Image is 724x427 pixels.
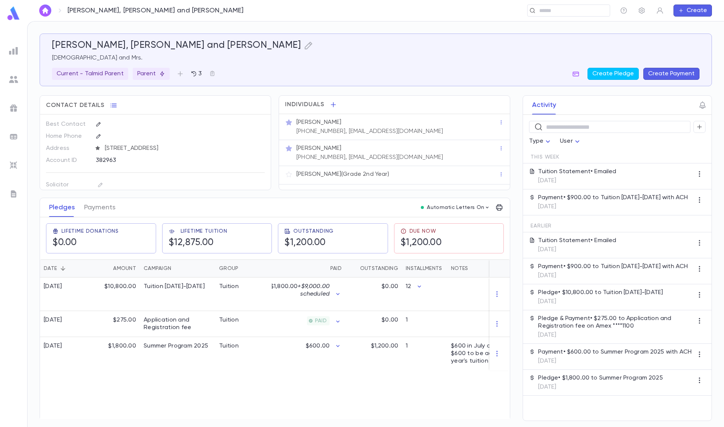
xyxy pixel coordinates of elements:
div: Campaign [140,259,215,278]
div: $1,800.00 [91,337,140,371]
div: Tuition [219,283,239,290]
img: batches_grey.339ca447c9d9533ef1741baa751efc33.svg [9,132,18,141]
button: 3 [186,68,206,80]
button: Sort [57,262,69,274]
p: [DATE] [538,383,663,391]
div: Summer Program 2025 [144,342,208,350]
p: [PERSON_NAME] [296,119,341,126]
button: Create Pledge [587,68,639,80]
div: Amount [113,259,136,278]
h5: $12,875.00 [169,237,214,249]
p: [PHONE_NUMBER], [EMAIL_ADDRESS][DOMAIN_NAME] [296,128,443,135]
p: Solicitor [46,179,89,191]
button: Activity [532,96,556,114]
img: imports_grey.530a8a0e642e233f2baf0ef88e8c9fcb.svg [9,161,18,170]
p: $600.00 [306,342,330,350]
p: [PHONE_NUMBER], [EMAIL_ADDRESS][DOMAIN_NAME] [296,154,443,161]
span: Type [529,138,543,144]
div: Current - Talmid Parent [52,68,128,80]
p: Account ID [46,154,89,166]
p: Current - Talmid Parent [57,70,124,78]
p: Automatic Letters On [427,204,484,210]
div: Installments [406,259,442,278]
span: PAID [312,318,330,324]
p: [PERSON_NAME] (Grade 2nd Year) [296,171,389,178]
div: 1 [402,337,447,371]
p: [DEMOGRAPHIC_DATA] and Mrs. [52,54,699,62]
div: $275.00 [91,311,140,337]
span: + $9,000.00 scheduled [298,284,330,297]
div: Tuition [219,342,239,350]
button: Create [673,5,712,17]
div: 1 [402,311,447,337]
span: [STREET_ADDRESS] [102,145,265,152]
div: Amount [91,259,140,278]
img: home_white.a664292cf8c1dea59945f0da9f25487c.svg [41,8,50,14]
p: [DATE] [538,298,663,305]
div: Parent [133,68,170,80]
div: Group [215,259,272,278]
div: Outstanding [360,259,398,278]
div: Outstanding [345,259,402,278]
h5: [PERSON_NAME], [PERSON_NAME] and [PERSON_NAME] [52,40,301,51]
img: logo [6,6,21,21]
span: Lifetime Tuition [181,228,227,234]
p: $0.00 [382,283,398,290]
button: Payments [84,198,115,217]
p: Best Contact [46,118,89,130]
p: [PERSON_NAME], [PERSON_NAME] and [PERSON_NAME] [67,6,244,15]
button: Create Payment [643,68,699,80]
p: [DATE] [538,203,688,210]
p: Payment • $600.00 to Summer Program 2025 with ACH [538,348,692,356]
div: Date [44,259,57,278]
div: 382963 [96,154,227,166]
p: Address [46,142,89,154]
p: Payment • $900.00 to Tuition [DATE]-[DATE] with ACH [538,194,688,201]
img: letters_grey.7941b92b52307dd3b8a917253454ce1c.svg [9,189,18,198]
p: Pledge • $10,800.00 to Tuition [DATE]-[DATE] [538,289,663,296]
div: User [560,134,582,149]
span: Earlier [531,223,552,229]
span: Due Now [410,228,436,234]
div: Paid [272,259,345,278]
span: Individuals [285,101,324,108]
p: Pledge • $1,800.00 to Summer Program 2025 [538,374,663,382]
button: Automatic Letters On [418,202,493,213]
p: Parent [137,70,165,78]
div: Group [219,259,238,278]
img: students_grey.60c7aba0da46da39d6d829b817ac14fc.svg [9,75,18,84]
p: Tuition Statement • Emailed [538,168,616,175]
p: Pledge & Payment • $275.00 to Application and Registration fee on Amex ****1100 [538,315,693,330]
div: Installments [402,259,447,278]
div: [DATE] [44,283,62,290]
div: Type [529,134,552,149]
p: Home Phone [46,130,89,142]
p: [DATE] [538,246,616,253]
p: Payment • $900.00 to Tuition [DATE]-[DATE] with ACH [538,263,688,270]
h5: $0.00 [52,237,77,249]
div: $10,800.00 [91,278,140,311]
span: Contact Details [46,102,104,109]
p: [DATE] [538,331,693,339]
p: 3 [197,70,202,78]
img: campaigns_grey.99e729a5f7ee94e3726e6486bddda8f1.svg [9,104,18,113]
p: $0.00 [382,316,398,324]
p: [DATE] [538,272,688,279]
p: [DATE] [538,357,692,365]
p: $1,200.00 [371,342,398,350]
p: $1,800.00 [270,283,330,298]
p: [DATE] [538,177,616,185]
div: [DATE] [44,342,62,350]
p: [PERSON_NAME] [296,145,341,152]
p: 12 [406,283,411,290]
span: Outstanding [293,228,334,234]
h5: $1,200.00 [284,237,326,249]
img: reports_grey.c525e4749d1bce6a11f5fe2a8de1b229.svg [9,46,18,55]
div: Date [40,259,91,278]
button: Pledges [49,198,75,217]
div: Notes [447,259,541,278]
div: Tuition 2025-2026 [144,283,205,290]
div: Notes [451,259,468,278]
span: This Week [531,154,560,160]
div: Application and Registration fee [144,316,212,331]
